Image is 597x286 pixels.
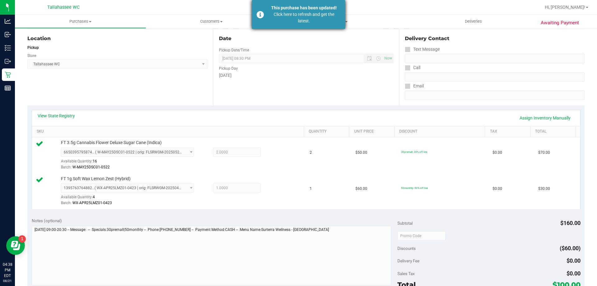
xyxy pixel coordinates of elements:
strong: Pickup [27,45,39,50]
span: FT 1g Soft Wax Lemon Zest (Hybrid) [61,176,131,182]
span: $70.00 [538,150,550,156]
span: Hi, [PERSON_NAME]! [545,5,585,10]
div: This purchase has been updated! [267,5,340,11]
span: $0.00 [493,150,502,156]
label: Text Message [405,45,440,54]
label: Email [405,82,424,91]
a: Total [535,129,573,134]
label: Call [405,63,420,72]
div: Date [219,35,393,42]
div: [DATE] [219,72,393,79]
a: View State Registry [38,113,75,119]
a: SKU [37,129,301,134]
inline-svg: Inbound [5,31,11,38]
span: Batch: [61,201,72,205]
a: Unit Price [354,129,392,134]
div: Delivery Contact [405,35,585,42]
a: Assign Inventory Manually [516,113,575,123]
iframe: Resource center unread badge [18,235,26,243]
span: $160.00 [560,220,581,226]
span: $0.00 [567,257,581,264]
p: 04:38 PM EDT [3,262,12,279]
span: WX-APR25LMZ01-0423 [72,201,112,205]
div: Location [27,35,207,42]
span: 1 [310,186,312,192]
span: $50.00 [355,150,367,156]
span: 4 [93,195,95,199]
iframe: Resource center [6,236,25,255]
inline-svg: Analytics [5,18,11,24]
label: Pickup Date/Time [219,47,249,53]
span: Delivery Fee [397,258,419,263]
input: Format: (999) 999-9999 [405,72,585,82]
a: Quantity [309,129,347,134]
span: Sales Tax [397,271,415,276]
div: Available Quantity: [61,157,201,169]
input: Promo Code [397,231,446,241]
inline-svg: Reports [5,85,11,91]
span: $0.00 [493,186,502,192]
label: Pickup Day [219,66,238,71]
span: Tallahassee WC [47,5,80,10]
a: Discount [399,129,483,134]
p: 08/21 [3,279,12,283]
span: Deliveries [456,19,490,24]
span: Awaiting Payment [541,19,579,26]
span: ($60.00) [560,245,581,251]
span: Discounts [397,243,416,254]
div: Click here to refresh and get the latest. [267,11,340,24]
inline-svg: Retail [5,72,11,78]
span: $0.00 [567,270,581,277]
span: Purchases [15,19,146,24]
span: W-MAY25DSC01-0522 [72,165,110,169]
span: 16 [93,159,97,163]
label: Store [27,53,36,59]
span: 2 [310,150,312,156]
div: Available Quantity: [61,193,201,205]
span: 50monthly: 50% off line [401,186,428,190]
span: 30premall: 30% off line [401,150,427,153]
inline-svg: Inventory [5,45,11,51]
a: Purchases [15,15,146,28]
span: Notes (optional) [32,218,62,223]
span: Batch: [61,165,72,169]
span: Customers [146,19,276,24]
input: Format: (999) 999-9999 [405,54,585,63]
inline-svg: Outbound [5,58,11,64]
span: Subtotal [397,221,413,226]
span: $30.00 [538,186,550,192]
span: $60.00 [355,186,367,192]
span: FT 3.5g Cannabis Flower Deluxe Sugar Cane (Indica) [61,140,162,146]
a: Tax [490,129,528,134]
a: Deliveries [408,15,539,28]
a: Customers [146,15,277,28]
